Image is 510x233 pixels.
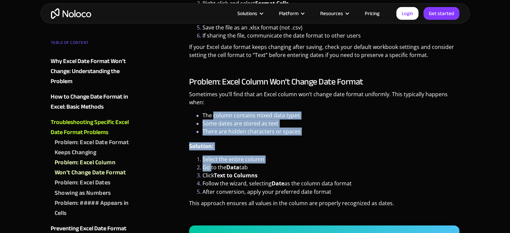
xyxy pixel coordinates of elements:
[226,164,239,171] strong: Data
[55,158,132,178] a: Problem: Excel Column Won’t Change Date Format
[189,77,460,87] h3: Problem: Excel Column Won’t Change Date Format
[51,117,132,137] a: Troubleshooting Specific Excel Date Format Problems
[312,9,356,18] div: Resources
[189,90,460,111] p: Sometimes you’ll find that an Excel column won’t change date format uniformly. This typically hap...
[279,9,298,18] div: Platform
[229,9,271,18] div: Solutions
[203,187,460,195] li: After conversion, apply your preferred date format
[55,137,132,158] a: Problem: Excel Date Format Keeps Changing
[203,23,460,32] li: Save the file as an .xlsx format (not .csv)
[271,9,312,18] div: Platform
[237,9,257,18] div: Solutions
[189,43,460,64] p: If your Excel date format keeps changing after saving, check your default workbook settings and c...
[203,171,460,179] li: Click
[51,8,91,19] a: home
[203,163,460,171] li: Go to the tab
[320,9,343,18] div: Resources
[189,142,214,150] strong: Solution:
[356,9,388,18] a: Pricing
[203,119,460,127] li: Some dates are stored as text
[396,7,418,20] a: Login
[203,32,460,40] li: If sharing the file, communicate the date format to other users
[51,92,132,112] a: How to Change Date Format in Excel: Basic Methods
[189,199,460,212] p: This approach ensures all values in the column are properly recognized as dates.
[55,198,132,218] a: Problem: ##### Appears in Cells
[423,7,459,20] a: Get started
[203,179,460,187] li: Follow the wizard, selecting as the column data format
[55,178,132,198] a: Problem: Excel Dates Showing as Numbers
[272,180,284,187] strong: Date
[203,127,460,135] li: There are hidden characters or spaces
[51,38,132,51] div: TABLE OF CONTENT
[214,172,258,179] strong: Text to Columns
[203,111,460,119] li: The column contains mixed data types
[203,155,460,163] li: Select the entire column
[51,56,132,86] a: Why Excel Date Format Won’t Change: Understanding the Problem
